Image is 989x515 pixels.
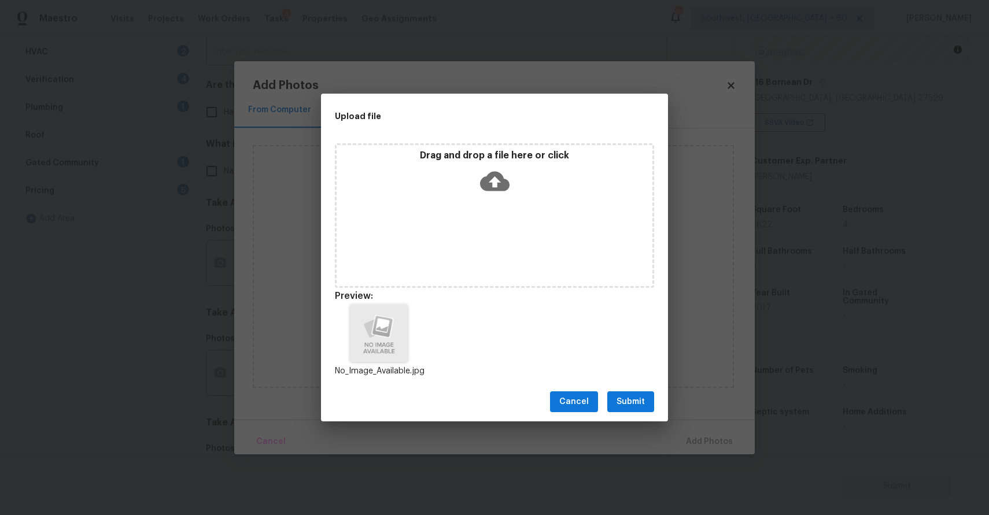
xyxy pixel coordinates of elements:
img: Z [350,304,408,362]
button: Cancel [550,391,598,413]
p: Drag and drop a file here or click [337,150,652,162]
p: No_Image_Available.jpg [335,365,423,377]
button: Submit [607,391,654,413]
span: Cancel [559,395,589,409]
span: Submit [617,395,645,409]
h2: Upload file [335,110,602,123]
